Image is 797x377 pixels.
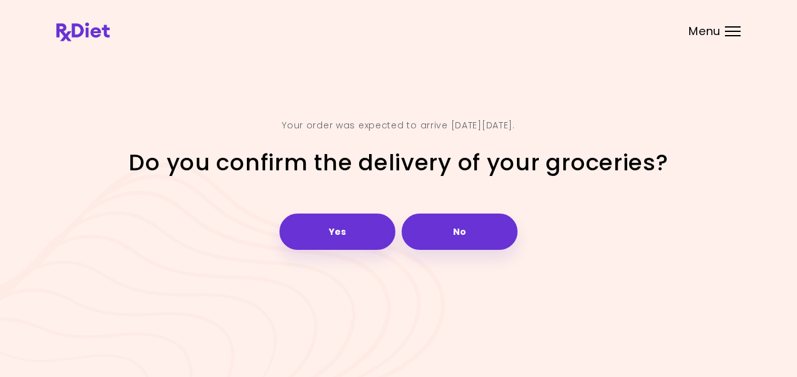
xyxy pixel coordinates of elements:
[279,214,395,250] button: Yes
[689,26,721,37] span: Menu
[56,23,110,41] img: RxDiet
[128,148,668,178] h2: Do you confirm the delivery of your groceries?
[402,214,518,250] button: No
[282,116,515,136] div: Your order was expected to arrive [DATE][DATE].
